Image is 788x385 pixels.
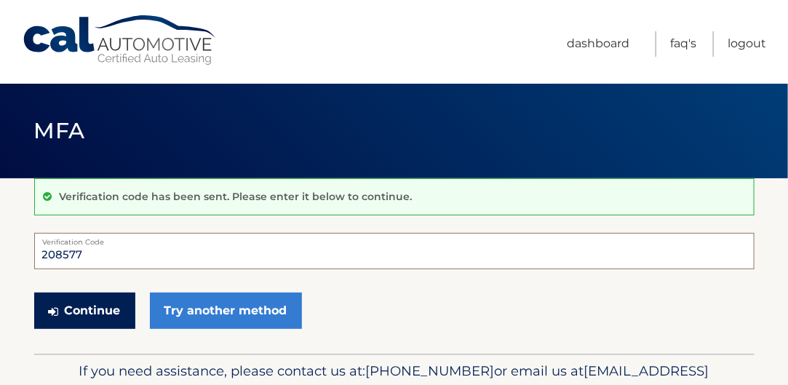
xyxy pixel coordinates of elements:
a: Dashboard [567,31,629,57]
a: Try another method [150,293,302,329]
span: [PHONE_NUMBER] [366,362,495,379]
input: Verification Code [34,233,755,269]
a: FAQ's [670,31,696,57]
a: Cal Automotive [22,15,218,66]
span: MFA [34,117,85,144]
button: Continue [34,293,135,329]
p: Verification code has been sent. Please enter it below to continue. [60,190,413,203]
label: Verification Code [34,233,755,245]
a: Logout [728,31,766,57]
